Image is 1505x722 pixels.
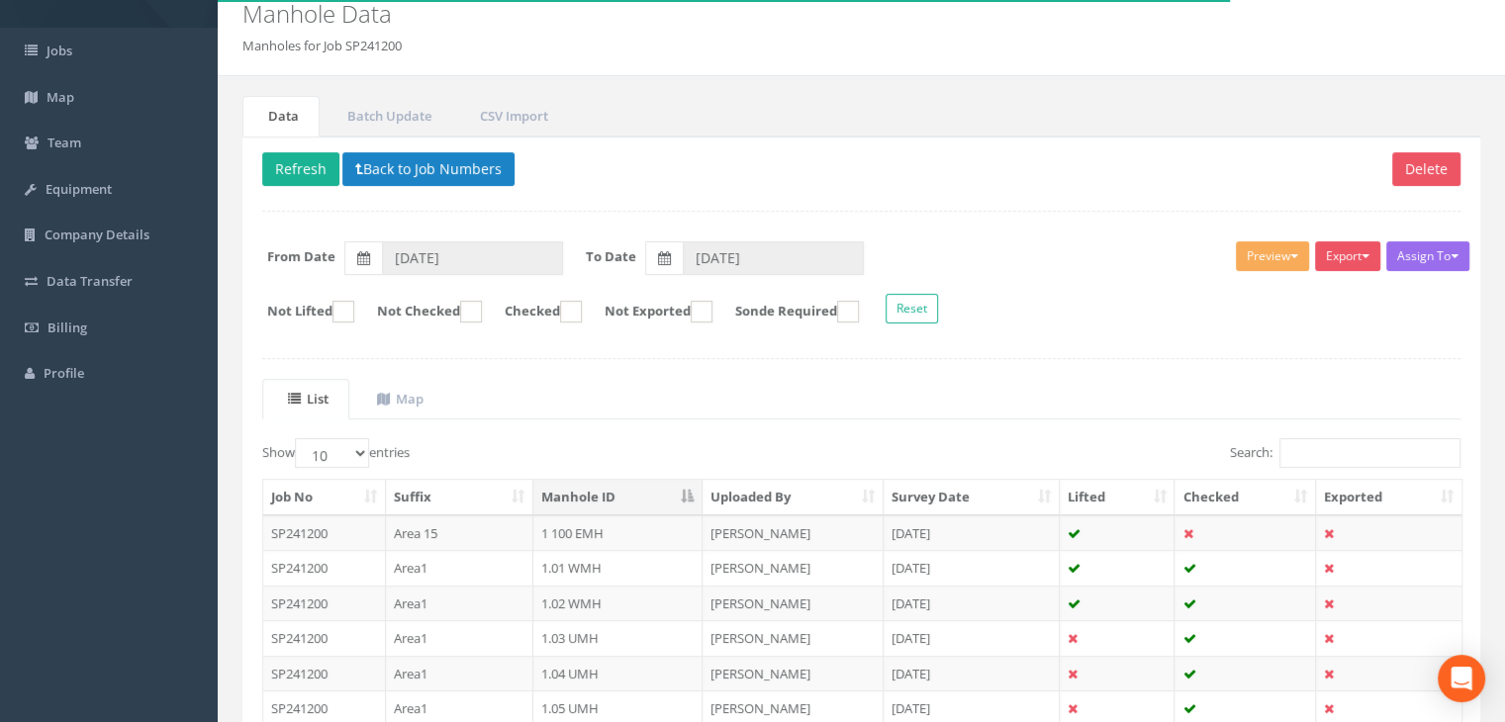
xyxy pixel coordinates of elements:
input: From Date [382,241,563,275]
th: Uploaded By: activate to sort column ascending [703,480,884,515]
th: Manhole ID: activate to sort column descending [533,480,704,515]
span: Data Transfer [47,272,133,290]
label: Sonde Required [715,301,859,322]
li: Manholes for Job SP241200 [242,37,402,55]
td: SP241200 [263,586,386,621]
button: Export [1315,241,1380,271]
td: SP241200 [263,656,386,691]
span: Billing [47,318,87,336]
td: Area1 [386,586,533,621]
td: 1.04 UMH [533,656,704,691]
span: Map [47,88,74,106]
h2: Manhole Data [242,1,1270,27]
button: Back to Job Numbers [342,152,515,186]
td: Area1 [386,656,533,691]
span: Team [47,134,81,151]
uib-tab-heading: Map [377,390,423,407]
td: [PERSON_NAME] [703,620,884,656]
span: Equipment [46,180,112,198]
td: [DATE] [884,586,1060,621]
th: Lifted: activate to sort column ascending [1060,480,1176,515]
div: Open Intercom Messenger [1438,655,1485,702]
a: Map [351,379,444,419]
label: Show entries [262,438,410,468]
uib-tab-heading: List [288,390,329,407]
select: Showentries [295,438,369,468]
button: Assign To [1386,241,1469,271]
th: Exported: activate to sort column ascending [1316,480,1461,515]
td: SP241200 [263,550,386,586]
a: List [262,379,349,419]
span: Company Details [45,226,149,243]
label: To Date [586,247,636,266]
td: 1 100 EMH [533,515,704,551]
td: SP241200 [263,620,386,656]
label: Checked [485,301,582,322]
th: Suffix: activate to sort column ascending [386,480,533,515]
td: [DATE] [884,656,1060,691]
th: Job No: activate to sort column ascending [263,480,386,515]
input: To Date [683,241,864,275]
td: SP241200 [263,515,386,551]
td: Area 15 [386,515,533,551]
label: Not Exported [585,301,712,322]
label: From Date [267,247,335,266]
span: Profile [44,364,84,382]
a: Data [242,96,320,136]
a: Batch Update [322,96,452,136]
th: Survey Date: activate to sort column ascending [884,480,1060,515]
td: 1.03 UMH [533,620,704,656]
th: Checked: activate to sort column ascending [1175,480,1316,515]
td: 1.02 WMH [533,586,704,621]
td: [DATE] [884,620,1060,656]
td: Area1 [386,550,533,586]
span: Jobs [47,42,72,59]
td: [PERSON_NAME] [703,656,884,691]
button: Preview [1236,241,1309,271]
td: [PERSON_NAME] [703,586,884,621]
label: Not Lifted [247,301,354,322]
td: [PERSON_NAME] [703,515,884,551]
button: Reset [886,294,938,323]
input: Search: [1279,438,1460,468]
td: [DATE] [884,550,1060,586]
td: Area1 [386,620,533,656]
label: Search: [1230,438,1460,468]
td: [PERSON_NAME] [703,550,884,586]
button: Delete [1392,152,1460,186]
td: [DATE] [884,515,1060,551]
label: Not Checked [357,301,482,322]
a: CSV Import [454,96,569,136]
button: Refresh [262,152,339,186]
td: 1.01 WMH [533,550,704,586]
